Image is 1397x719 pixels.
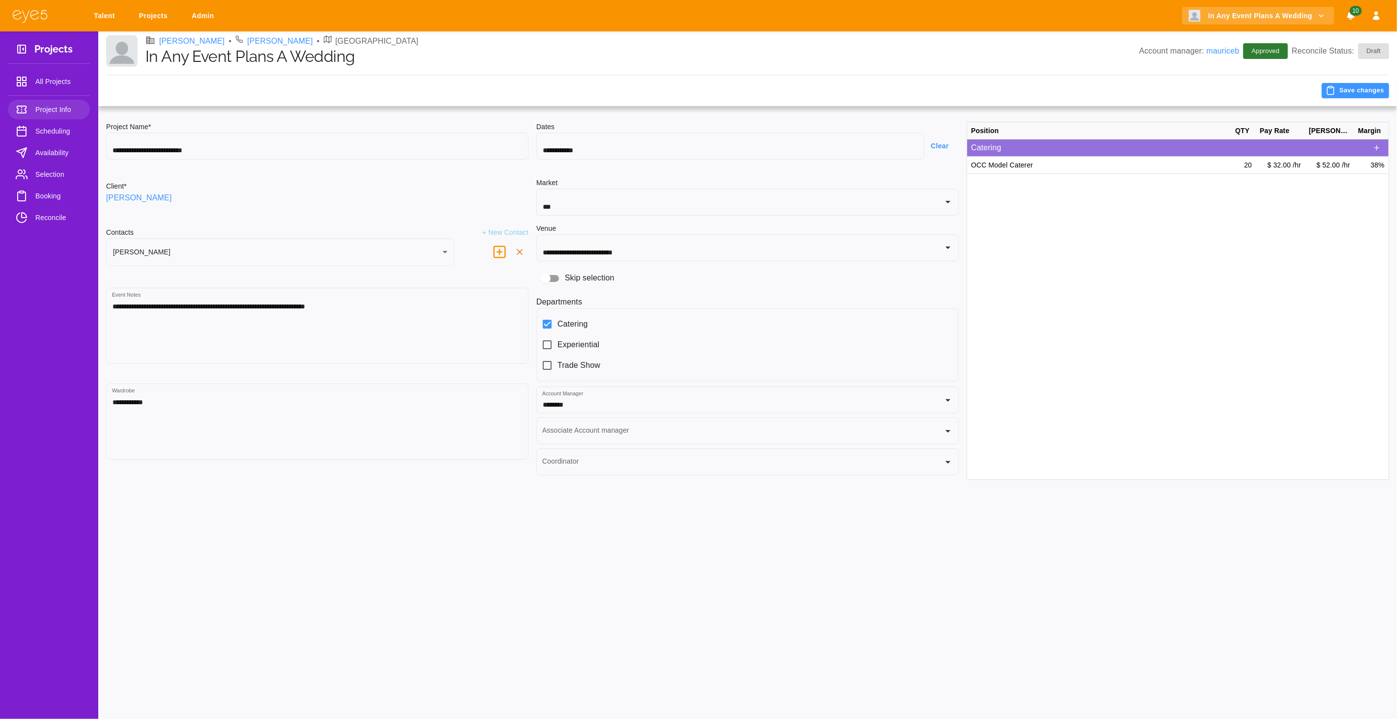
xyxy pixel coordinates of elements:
[967,122,1231,139] div: Position
[1139,45,1239,57] p: Account manager:
[8,72,90,91] a: All Projects
[1322,83,1389,98] button: Save changes
[941,241,955,254] button: Open
[1246,46,1285,56] span: Approved
[317,35,320,47] li: •
[247,35,313,47] a: [PERSON_NAME]
[511,243,529,261] button: delete
[133,7,177,25] a: Projects
[1206,47,1239,55] a: mauriceb
[1231,122,1256,139] div: QTY
[112,387,135,394] label: Wardrobe
[536,269,959,288] div: Skip selection
[8,208,90,227] a: Reconcile
[1369,140,1385,156] button: Add Position
[35,212,82,223] span: Reconcile
[1361,46,1387,56] span: Draft
[12,9,48,23] img: eye5
[971,142,1369,154] p: Catering
[558,359,600,371] span: Trade Show
[8,165,90,184] a: Selection
[112,291,140,299] label: Event Notes
[8,143,90,163] a: Availability
[1305,122,1354,139] div: [PERSON_NAME]
[558,318,588,330] span: Catering
[1189,10,1201,22] img: Client logo
[35,190,82,202] span: Booking
[106,122,529,133] h6: Project Name*
[1231,157,1256,174] div: 20
[1256,122,1305,139] div: Pay Rate
[1369,140,1385,156] div: outlined button group
[536,178,959,189] h6: Market
[8,100,90,119] a: Project Info
[488,241,511,263] button: delete
[941,195,955,209] button: Open
[1256,157,1305,174] div: $ 32.00 /hr
[106,35,138,67] img: Client logo
[35,125,82,137] span: Scheduling
[106,227,134,238] h6: Contacts
[8,186,90,206] a: Booking
[542,390,584,397] label: Account Manager
[1305,157,1354,174] div: $ 52.00 /hr
[1349,6,1362,16] span: 10
[941,455,955,469] button: Open
[536,296,959,308] h6: Departments
[8,121,90,141] a: Scheduling
[536,122,959,133] h6: Dates
[482,227,529,238] p: + New Contact
[536,223,556,234] h6: Venue
[35,76,82,87] span: All Projects
[185,7,224,25] a: Admin
[941,424,955,438] button: Open
[34,43,73,58] h3: Projects
[558,339,599,351] span: Experiential
[145,47,1139,66] h1: In Any Event Plans A Wedding
[967,157,1231,174] div: OCC Model Caterer
[87,7,125,25] a: Talent
[229,35,232,47] li: •
[35,104,82,115] span: Project Info
[924,137,959,155] button: Clear
[335,35,419,47] p: [GEOGRAPHIC_DATA]
[35,147,82,159] span: Availability
[106,181,127,192] h6: Client*
[106,192,172,204] a: [PERSON_NAME]
[1354,122,1389,139] div: Margin
[1354,157,1389,174] div: 38%
[35,168,82,180] span: Selection
[1292,43,1389,59] p: Reconcile Status:
[941,393,955,407] button: Open
[1342,7,1360,25] button: Notifications
[1182,7,1334,25] button: In Any Event Plans A Wedding
[159,35,225,47] a: [PERSON_NAME]
[106,238,454,266] div: [PERSON_NAME]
